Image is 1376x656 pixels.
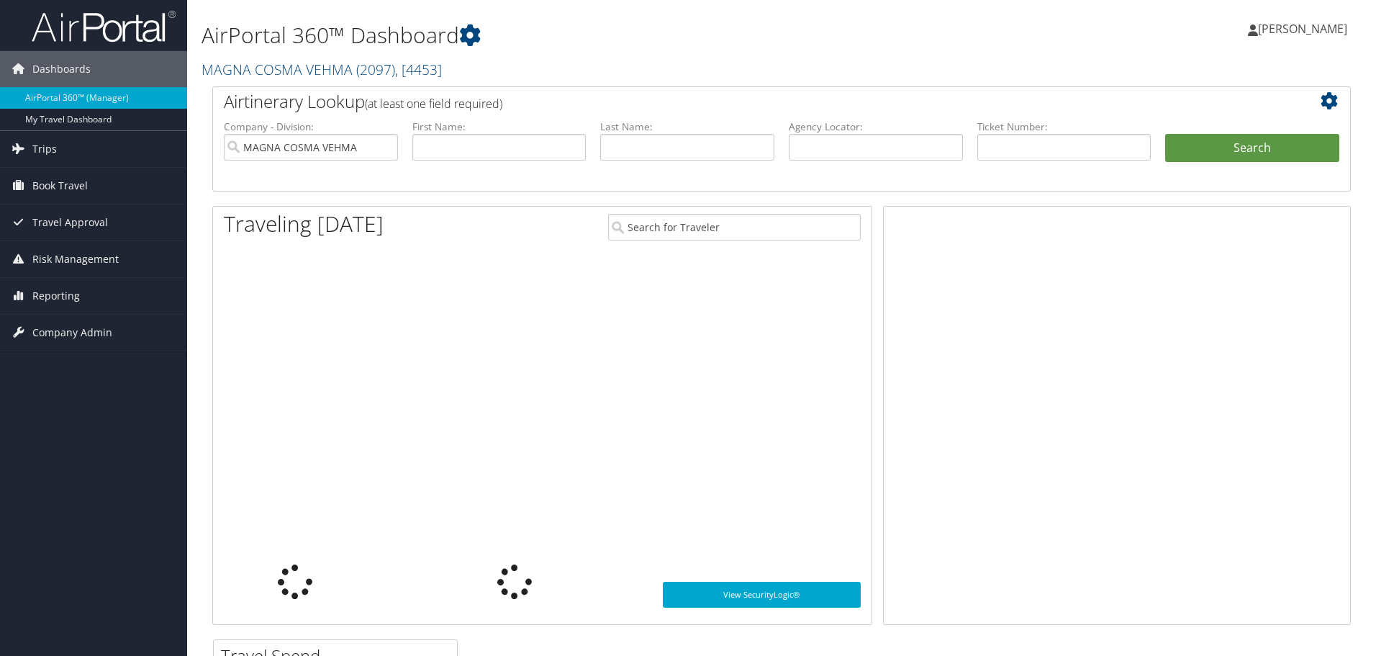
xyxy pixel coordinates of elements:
[412,120,587,134] label: First Name:
[356,60,395,79] span: ( 2097 )
[32,131,57,167] span: Trips
[32,278,80,314] span: Reporting
[600,120,774,134] label: Last Name:
[224,89,1244,114] h2: Airtinerary Lookup
[1248,7,1362,50] a: [PERSON_NAME]
[1165,134,1339,163] button: Search
[224,209,384,239] h1: Traveling [DATE]
[32,241,119,277] span: Risk Management
[32,9,176,43] img: airportal-logo.png
[32,205,108,241] span: Travel Approval
[977,120,1151,134] label: Ticket Number:
[32,315,112,351] span: Company Admin
[32,168,88,204] span: Book Travel
[32,51,91,87] span: Dashboards
[202,60,442,79] a: MAGNA COSMA VEHMA
[789,120,963,134] label: Agency Locator:
[224,120,398,134] label: Company - Division:
[1258,21,1347,37] span: [PERSON_NAME]
[663,582,861,608] a: View SecurityLogic®
[608,214,861,241] input: Search for Traveler
[365,96,502,112] span: (at least one field required)
[395,60,442,79] span: , [ 4453 ]
[202,20,975,50] h1: AirPortal 360™ Dashboard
